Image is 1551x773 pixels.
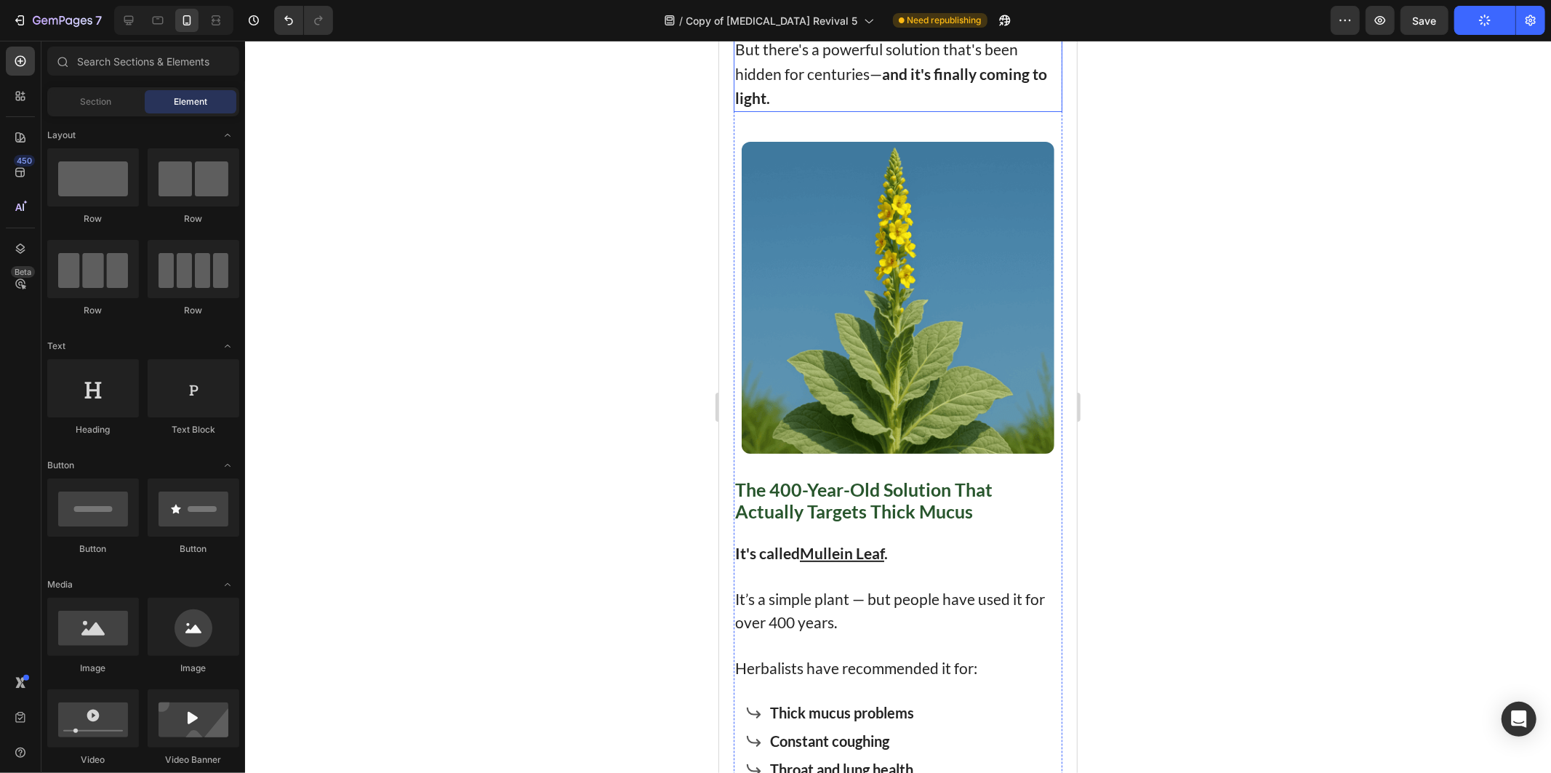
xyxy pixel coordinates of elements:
[47,129,76,142] span: Layout
[719,41,1077,773] iframe: Design area
[148,212,239,225] div: Row
[274,6,333,35] div: Undo/Redo
[11,266,35,278] div: Beta
[47,423,139,436] div: Heading
[47,212,139,225] div: Row
[148,542,239,556] div: Button
[47,753,139,766] div: Video
[14,155,35,167] div: 450
[686,13,858,28] span: Copy of [MEDICAL_DATA] Revival 5
[680,13,684,28] span: /
[148,423,239,436] div: Text Block
[6,6,108,35] button: 7
[907,14,982,27] span: Need republishing
[148,753,239,766] div: Video Banner
[1400,6,1448,35] button: Save
[47,47,239,76] input: Search Sections & Elements
[47,304,139,317] div: Row
[148,662,239,675] div: Image
[47,340,65,353] span: Text
[148,304,239,317] div: Row
[47,459,74,472] span: Button
[81,95,112,108] span: Section
[1502,702,1536,737] div: Open Intercom Messenger
[16,24,328,67] strong: and it's finally coming to light.
[216,335,239,358] span: Toggle open
[1413,15,1437,27] span: Save
[47,542,139,556] div: Button
[216,454,239,477] span: Toggle open
[47,662,139,675] div: Image
[51,720,194,737] strong: Throat and lung health
[47,578,73,591] span: Media
[174,95,207,108] span: Element
[216,573,239,596] span: Toggle open
[95,12,102,29] p: 7
[216,124,239,147] span: Toggle open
